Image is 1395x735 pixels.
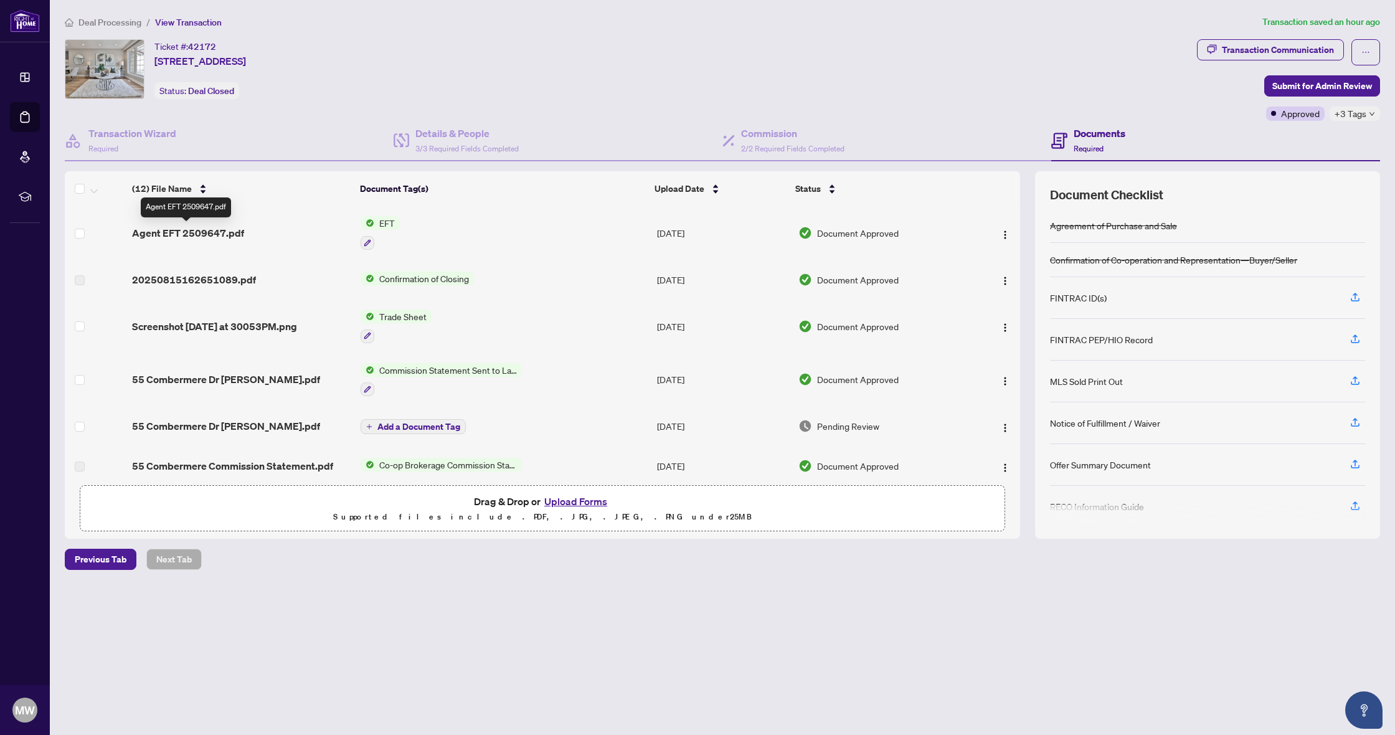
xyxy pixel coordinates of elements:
[652,353,793,407] td: [DATE]
[1050,374,1123,388] div: MLS Sold Print Out
[1050,458,1151,472] div: Offer Summary Document
[1050,186,1163,204] span: Document Checklist
[798,372,812,386] img: Document Status
[1345,691,1383,729] button: Open asap
[361,310,432,343] button: Status IconTrade Sheet
[75,549,126,569] span: Previous Tab
[790,171,967,206] th: Status
[78,17,141,28] span: Deal Processing
[361,418,466,434] button: Add a Document Tag
[80,486,1005,532] span: Drag & Drop orUpload FormsSupported files include .PDF, .JPG, .JPEG, .PNG under25MB
[146,15,150,29] li: /
[995,270,1015,290] button: Logo
[798,320,812,333] img: Document Status
[10,9,40,32] img: logo
[361,272,374,285] img: Status Icon
[65,40,144,98] img: IMG-C12183511_1.jpg
[15,701,35,719] span: MW
[361,419,466,434] button: Add a Document Tag
[1272,76,1372,96] span: Submit for Admin Review
[652,300,793,353] td: [DATE]
[1222,40,1334,60] div: Transaction Communication
[415,126,519,141] h4: Details & People
[188,85,234,97] span: Deal Closed
[474,493,611,510] span: Drag & Drop or
[652,206,793,260] td: [DATE]
[361,363,374,377] img: Status Icon
[154,82,239,99] div: Status:
[355,171,650,206] th: Document Tag(s)
[88,144,118,153] span: Required
[817,273,899,287] span: Document Approved
[655,182,704,196] span: Upload Date
[1000,230,1010,240] img: Logo
[127,171,355,206] th: (12) File Name
[1050,500,1144,513] div: RECO Information Guide
[995,416,1015,436] button: Logo
[995,369,1015,389] button: Logo
[132,225,244,240] span: Agent EFT 2509647.pdf
[1050,253,1297,267] div: Confirmation of Co-operation and Representation—Buyer/Seller
[652,406,793,446] td: [DATE]
[154,39,216,54] div: Ticket #:
[995,456,1015,476] button: Logo
[1369,111,1375,117] span: down
[374,363,522,377] span: Commission Statement Sent to Landlord
[1264,75,1380,97] button: Submit for Admin Review
[1000,463,1010,473] img: Logo
[995,316,1015,336] button: Logo
[817,226,899,240] span: Document Approved
[65,18,73,27] span: home
[1361,48,1370,57] span: ellipsis
[1074,126,1125,141] h4: Documents
[1000,323,1010,333] img: Logo
[361,458,374,472] img: Status Icon
[141,197,231,217] div: Agent EFT 2509647.pdf
[650,171,790,206] th: Upload Date
[1000,376,1010,386] img: Logo
[795,182,821,196] span: Status
[798,226,812,240] img: Document Status
[361,363,522,397] button: Status IconCommission Statement Sent to Landlord
[88,126,176,141] h4: Transaction Wizard
[741,126,844,141] h4: Commission
[1000,423,1010,433] img: Logo
[377,422,460,431] span: Add a Document Tag
[1050,416,1160,430] div: Notice of Fulfillment / Waiver
[798,273,812,287] img: Document Status
[132,372,320,387] span: 55 Combermere Dr [PERSON_NAME].pdf
[154,54,246,69] span: [STREET_ADDRESS]
[132,319,297,334] span: Screenshot [DATE] at 30053PM.png
[132,182,192,196] span: (12) File Name
[366,424,372,430] span: plus
[798,419,812,433] img: Document Status
[1281,107,1320,120] span: Approved
[817,419,879,433] span: Pending Review
[798,459,812,473] img: Document Status
[88,510,997,524] p: Supported files include .PDF, .JPG, .JPEG, .PNG under 25 MB
[374,458,522,472] span: Co-op Brokerage Commission Statement
[374,272,474,285] span: Confirmation of Closing
[361,272,474,285] button: Status IconConfirmation of Closing
[652,260,793,300] td: [DATE]
[1262,15,1380,29] article: Transaction saved an hour ago
[132,272,256,287] span: 20250815162651089.pdf
[1050,219,1177,232] div: Agreement of Purchase and Sale
[361,216,374,230] img: Status Icon
[1074,144,1104,153] span: Required
[155,17,222,28] span: View Transaction
[65,549,136,570] button: Previous Tab
[817,372,899,386] span: Document Approved
[1197,39,1344,60] button: Transaction Communication
[995,223,1015,243] button: Logo
[741,144,844,153] span: 2/2 Required Fields Completed
[361,458,522,472] button: Status IconCo-op Brokerage Commission Statement
[1335,107,1366,121] span: +3 Tags
[1000,276,1010,286] img: Logo
[817,320,899,333] span: Document Approved
[415,144,519,153] span: 3/3 Required Fields Completed
[374,310,432,323] span: Trade Sheet
[817,459,899,473] span: Document Approved
[132,419,320,434] span: 55 Combermere Dr [PERSON_NAME].pdf
[652,446,793,486] td: [DATE]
